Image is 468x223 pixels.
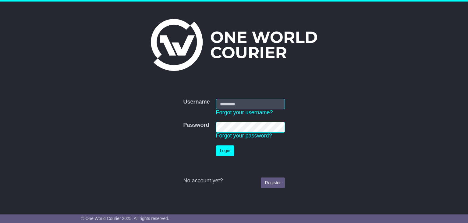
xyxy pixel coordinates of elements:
[216,145,234,156] button: Login
[183,122,209,129] label: Password
[183,177,285,184] div: No account yet?
[151,19,317,71] img: One World
[261,177,285,188] a: Register
[81,216,169,221] span: © One World Courier 2025. All rights reserved.
[216,133,272,139] a: Forgot your password?
[183,99,210,105] label: Username
[216,109,273,115] a: Forgot your username?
